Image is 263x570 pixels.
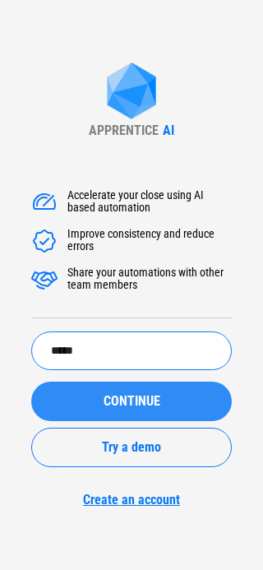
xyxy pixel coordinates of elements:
div: Improve consistency and reduce errors [67,228,232,254]
div: AI [163,123,174,138]
a: Create an account [31,492,232,507]
div: Share your automations with other team members [67,266,232,293]
button: CONTINUE [31,382,232,421]
img: Accelerate [31,266,58,293]
div: APPRENTICE [89,123,159,138]
span: Try a demo [102,441,161,454]
img: Accelerate [31,189,58,215]
img: Accelerate [31,228,58,254]
div: Accelerate your close using AI based automation [67,189,232,215]
span: CONTINUE [104,395,160,408]
button: Try a demo [31,428,232,467]
img: Apprentice AI [99,63,164,123]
